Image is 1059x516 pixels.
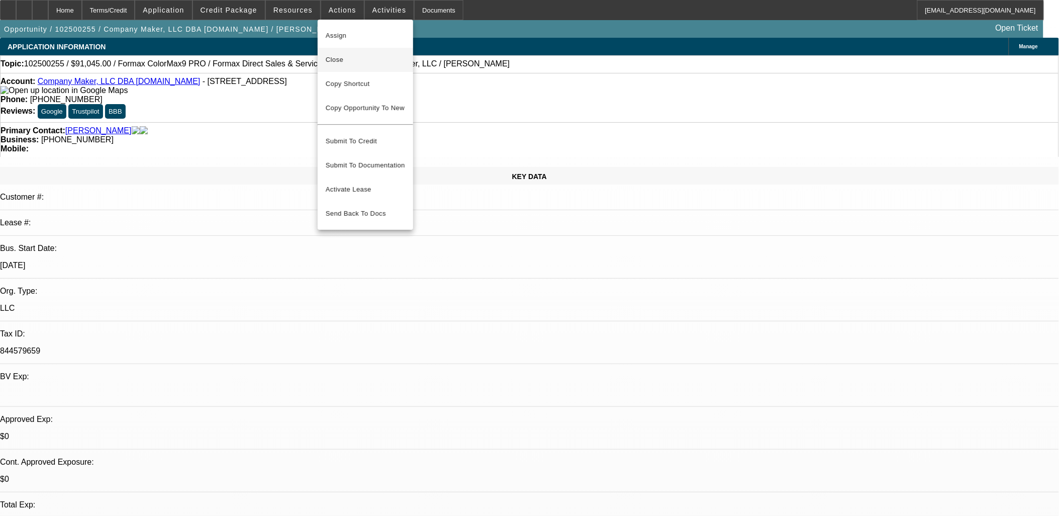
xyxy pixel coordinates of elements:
span: Copy Opportunity To New [326,104,405,112]
span: Activate Lease [326,184,405,196]
span: Assign [326,30,405,42]
span: Close [326,54,405,66]
span: Submit To Credit [326,135,405,147]
span: Copy Shortcut [326,78,405,90]
span: Submit To Documentation [326,159,405,171]
span: Send Back To Docs [326,208,405,220]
